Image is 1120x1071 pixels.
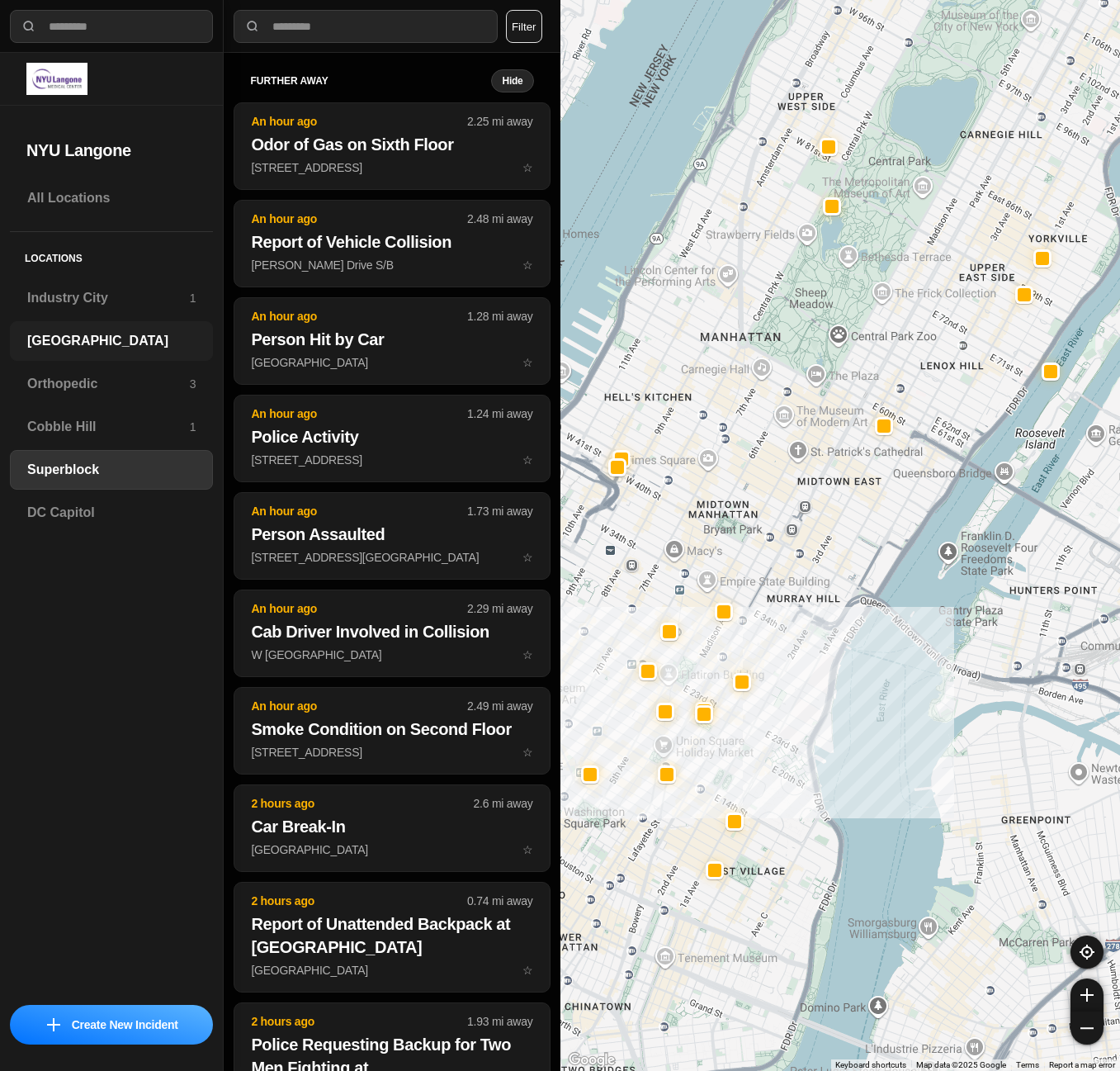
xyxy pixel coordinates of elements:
span: star [522,843,533,856]
button: 2 hours ago2.6 mi awayCar Break-In[GEOGRAPHIC_DATA]star [234,784,550,872]
a: Superblock [10,450,213,490]
button: recenter [1070,936,1103,969]
p: 1.24 mi away [467,405,532,422]
button: zoom-in [1070,979,1103,1012]
p: [GEOGRAPHIC_DATA] [251,841,532,858]
p: An hour ago [251,211,467,227]
img: icon [47,1018,60,1031]
p: Create New Incident [72,1017,178,1033]
a: DC Capitol [10,493,213,533]
button: 2 hours ago0.74 mi awayReport of Unattended Backpack at [GEOGRAPHIC_DATA][GEOGRAPHIC_DATA]star [234,882,550,993]
p: 0.74 mi away [467,893,532,909]
img: search [244,18,261,35]
p: 1.73 mi away [467,503,532,519]
p: 2.48 mi away [467,211,532,227]
h3: Cobble Hill [27,417,190,437]
p: 2 hours ago [251,1013,467,1030]
a: [GEOGRAPHIC_DATA] [10,321,213,361]
small: Hide [502,74,522,88]
p: An hour ago [251,405,467,422]
p: 2.49 mi away [467,698,532,714]
span: Map data ©2025 Google [916,1060,1006,1069]
p: An hour ago [251,698,467,714]
p: 1 [190,290,196,306]
img: recenter [1080,945,1094,960]
p: An hour ago [251,503,467,519]
h2: Odor of Gas on Sixth Floor [251,133,532,156]
a: Terms [1016,1060,1039,1069]
h3: All Locations [27,188,196,208]
button: Keyboard shortcuts [835,1059,906,1071]
span: star [522,964,533,977]
a: An hour ago2.48 mi awayReport of Vehicle Collision[PERSON_NAME] Drive S/Bstar [234,258,550,272]
h3: [GEOGRAPHIC_DATA] [27,331,196,351]
img: search [21,18,37,35]
button: Filter [506,10,542,43]
p: An hour ago [251,113,467,130]
h2: Car Break-In [251,815,532,838]
h2: Cab Driver Involved in Collision [251,620,532,643]
button: An hour ago2.48 mi awayReport of Vehicle Collision[PERSON_NAME] Drive S/Bstar [234,200,550,287]
a: 2 hours ago2.6 mi awayCar Break-In[GEOGRAPHIC_DATA]star [234,842,550,856]
p: An hour ago [251,600,467,617]
h3: Orthopedic [27,374,190,394]
img: zoom-in [1080,988,1094,1002]
h2: Smoke Condition on Second Floor [251,718,532,741]
p: 1.93 mi away [467,1013,532,1030]
span: star [522,356,533,369]
span: star [522,258,533,272]
p: [STREET_ADDRESS] [251,452,532,468]
h2: NYU Langone [26,139,196,162]
a: An hour ago2.25 mi awayOdor of Gas on Sixth Floor[STREET_ADDRESS]star [234,160,550,174]
p: 3 [190,376,196,392]
h3: DC Capitol [27,503,196,523]
h5: further away [250,74,491,88]
a: 2 hours ago0.74 mi awayReport of Unattended Backpack at [GEOGRAPHIC_DATA][GEOGRAPHIC_DATA]star [234,963,550,977]
button: An hour ago1.28 mi awayPerson Hit by Car[GEOGRAPHIC_DATA]star [234,297,550,385]
img: zoom-out [1080,1021,1094,1035]
p: 1 [190,419,196,435]
p: 2.6 mi away [474,795,533,812]
p: [STREET_ADDRESS][GEOGRAPHIC_DATA] [251,549,532,566]
p: 2.29 mi away [467,600,532,617]
p: An hour ago [251,308,467,325]
span: star [522,648,533,661]
button: An hour ago1.24 mi awayPolice Activity[STREET_ADDRESS]star [234,395,550,482]
h3: Industry City [27,288,190,308]
button: An hour ago2.49 mi awaySmoke Condition on Second Floor[STREET_ADDRESS]star [234,687,550,775]
h5: Locations [10,232,213,278]
p: [STREET_ADDRESS] [251,159,532,176]
span: star [522,453,533,467]
p: [GEOGRAPHIC_DATA] [251,354,532,371]
p: W [GEOGRAPHIC_DATA] [251,647,532,663]
button: An hour ago2.25 mi awayOdor of Gas on Sixth Floor[STREET_ADDRESS]star [234,102,550,190]
img: logo [26,63,87,95]
a: Orthopedic3 [10,364,213,404]
h2: Person Assaulted [251,523,532,546]
a: An hour ago2.29 mi awayCab Driver Involved in CollisionW [GEOGRAPHIC_DATA]star [234,647,550,661]
p: 2.25 mi away [467,113,532,130]
a: An hour ago1.28 mi awayPerson Hit by Car[GEOGRAPHIC_DATA]star [234,355,550,369]
a: An hour ago1.24 mi awayPolice Activity[STREET_ADDRESS]star [234,453,550,467]
p: [PERSON_NAME] Drive S/B [251,257,532,273]
p: 2 hours ago [251,893,467,909]
a: An hour ago2.49 mi awaySmoke Condition on Second Floor[STREET_ADDRESS]star [234,745,550,759]
a: Cobble Hill1 [10,407,213,447]
p: [STREET_ADDRESS] [251,744,532,761]
a: Industry City1 [10,278,213,318]
p: 2 hours ago [251,795,473,812]
a: All Locations [10,178,213,218]
button: zoom-out [1070,1012,1103,1045]
span: star [522,551,533,564]
button: An hour ago1.73 mi awayPerson Assaulted[STREET_ADDRESS][GEOGRAPHIC_DATA]star [234,492,550,580]
p: [GEOGRAPHIC_DATA] [251,962,532,979]
h2: Report of Unattended Backpack at [GEOGRAPHIC_DATA] [251,912,532,959]
a: Report a map error [1049,1060,1115,1069]
button: An hour ago2.29 mi awayCab Driver Involved in CollisionW [GEOGRAPHIC_DATA]star [234,590,550,677]
button: Hide [491,69,533,92]
h2: Report of Vehicle Collision [251,230,532,254]
p: 1.28 mi away [467,308,532,325]
button: iconCreate New Incident [10,1005,213,1045]
h2: Police Activity [251,425,532,448]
